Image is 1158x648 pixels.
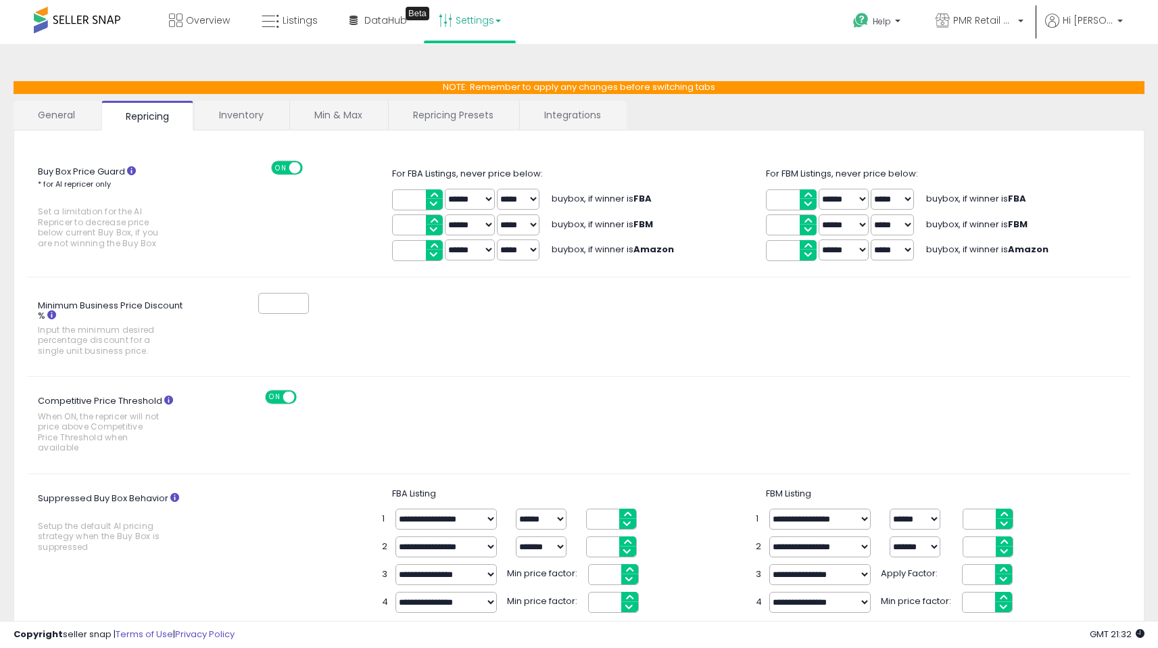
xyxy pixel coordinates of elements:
[195,101,288,129] a: Inventory
[881,592,955,608] span: Min price factor:
[1045,14,1123,44] a: Hi [PERSON_NAME]
[1008,192,1026,205] b: FBA
[14,628,235,641] div: seller snap | |
[766,167,918,180] span: For FBM Listings, never price below:
[633,192,652,205] b: FBA
[852,12,869,29] i: Get Help
[14,101,100,129] a: General
[14,628,63,641] strong: Copyright
[175,628,235,641] a: Privacy Policy
[552,218,653,231] span: buybox, if winner is
[382,596,389,609] span: 4
[382,513,389,526] span: 1
[101,101,193,131] a: Repricing
[781,620,870,633] span: Apply Lowest Of 1 - 3
[14,81,1144,94] p: NOTE: Remember to apply any changes before switching tabs
[38,206,162,248] span: Set a limitation for the AI Repricer to decrease price below current Buy Box, if you are not winn...
[116,628,173,641] a: Terms of Use
[28,390,195,459] label: Competitive Price Threshold
[953,14,1014,27] span: PMR Retail USA LLC
[290,101,387,129] a: Min & Max
[392,487,436,500] span: FBA Listing
[38,411,162,453] span: When ON, the repricer will not price above Competitive Price Threshold when available
[756,596,763,609] span: 4
[38,179,111,189] small: * for AI repricer only
[38,521,162,552] span: Setup the default AI pricing strategy when the Buy Box is suppressed
[520,101,625,129] a: Integrations
[283,14,318,27] span: Listings
[272,162,289,173] span: ON
[392,167,543,180] span: For FBA Listings, never price below:
[186,14,230,27] span: Overview
[28,488,195,559] label: Suppressed Buy Box Behavior
[364,14,407,27] span: DataHub
[552,243,674,256] span: buybox, if winner is
[633,243,674,256] b: Amazon
[756,568,763,581] span: 3
[406,7,429,20] div: Tooltip anchor
[873,16,891,27] span: Help
[766,487,811,500] span: FBM Listing
[1063,14,1113,27] span: Hi [PERSON_NAME]
[408,620,496,633] span: Apply Lowest Of 1 - 3
[38,325,162,356] span: Input the minimum desired percentage discount for a single unit business price.
[382,540,389,553] span: 2
[756,540,763,553] span: 2
[28,161,195,256] label: Buy Box Price Guard
[756,513,763,526] span: 1
[926,218,1028,231] span: buybox, if winner is
[389,101,518,129] a: Repricing Presets
[842,2,914,44] a: Help
[266,392,283,403] span: ON
[295,392,316,403] span: OFF
[1008,243,1048,256] b: Amazon
[1008,218,1028,231] b: FBM
[881,564,955,580] span: Apply Factor:
[633,218,653,231] b: FBM
[926,243,1048,256] span: buybox, if winner is
[926,192,1026,205] span: buybox, if winner is
[507,592,581,608] span: Min price factor:
[507,564,581,580] span: Min price factor:
[382,568,389,581] span: 3
[300,162,322,173] span: OFF
[28,296,195,363] label: Minimum Business Price Discount %
[1090,628,1144,641] span: 2025-09-7 21:32 GMT
[552,192,652,205] span: buybox, if winner is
